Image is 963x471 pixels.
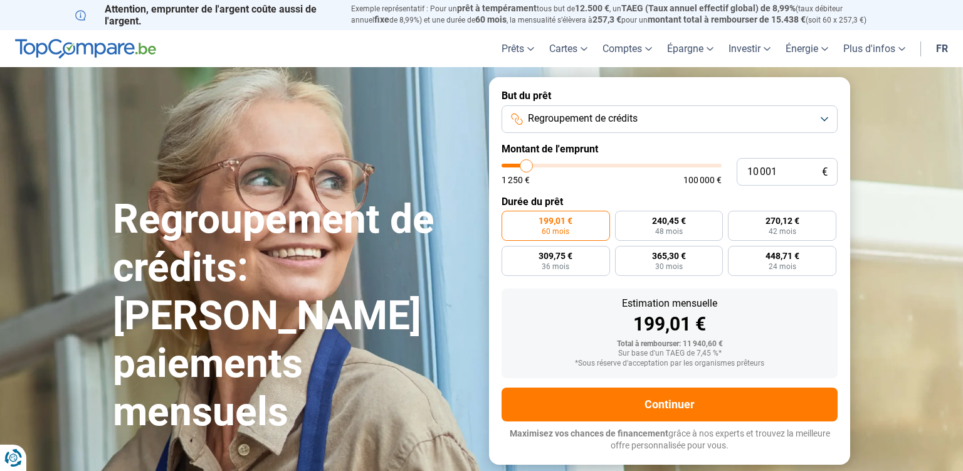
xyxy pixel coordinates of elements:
[648,14,806,24] span: montant total à rembourser de 15.438 €
[769,263,796,270] span: 24 mois
[502,428,838,452] p: grâce à nos experts et trouvez la meilleure offre personnalisée pour vous.
[655,228,683,235] span: 48 mois
[457,3,537,13] span: prêt à tempérament
[510,428,668,438] span: Maximisez vos chances de financement
[502,196,838,208] label: Durée du prêt
[15,39,156,59] img: TopCompare
[592,14,621,24] span: 257,3 €
[542,228,569,235] span: 60 mois
[512,359,828,368] div: *Sous réserve d'acceptation par les organismes prêteurs
[374,14,389,24] span: fixe
[778,30,836,67] a: Énergie
[683,176,722,184] span: 100 000 €
[766,216,799,225] span: 270,12 €
[929,30,955,67] a: fr
[539,251,572,260] span: 309,75 €
[655,263,683,270] span: 30 mois
[542,30,595,67] a: Cartes
[512,315,828,334] div: 199,01 €
[502,90,838,102] label: But du prêt
[502,388,838,421] button: Continuer
[769,228,796,235] span: 42 mois
[595,30,660,67] a: Comptes
[652,216,686,225] span: 240,45 €
[652,251,686,260] span: 365,30 €
[621,3,796,13] span: TAEG (Taux annuel effectif global) de 8,99%
[75,3,336,27] p: Attention, emprunter de l'argent coûte aussi de l'argent.
[475,14,507,24] span: 60 mois
[502,105,838,133] button: Regroupement de crédits
[502,176,530,184] span: 1 250 €
[528,112,638,125] span: Regroupement de crédits
[512,349,828,358] div: Sur base d'un TAEG de 7,45 %*
[836,30,913,67] a: Plus d'infos
[494,30,542,67] a: Prêts
[766,251,799,260] span: 448,71 €
[512,299,828,309] div: Estimation mensuelle
[542,263,569,270] span: 36 mois
[575,3,609,13] span: 12.500 €
[539,216,572,225] span: 199,01 €
[502,143,838,155] label: Montant de l'emprunt
[113,196,474,437] h1: Regroupement de crédits: [PERSON_NAME] paiements mensuels
[351,3,888,26] p: Exemple représentatif : Pour un tous but de , un (taux débiteur annuel de 8,99%) et une durée de ...
[512,340,828,349] div: Total à rembourser: 11 940,60 €
[721,30,778,67] a: Investir
[822,167,828,177] span: €
[660,30,721,67] a: Épargne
